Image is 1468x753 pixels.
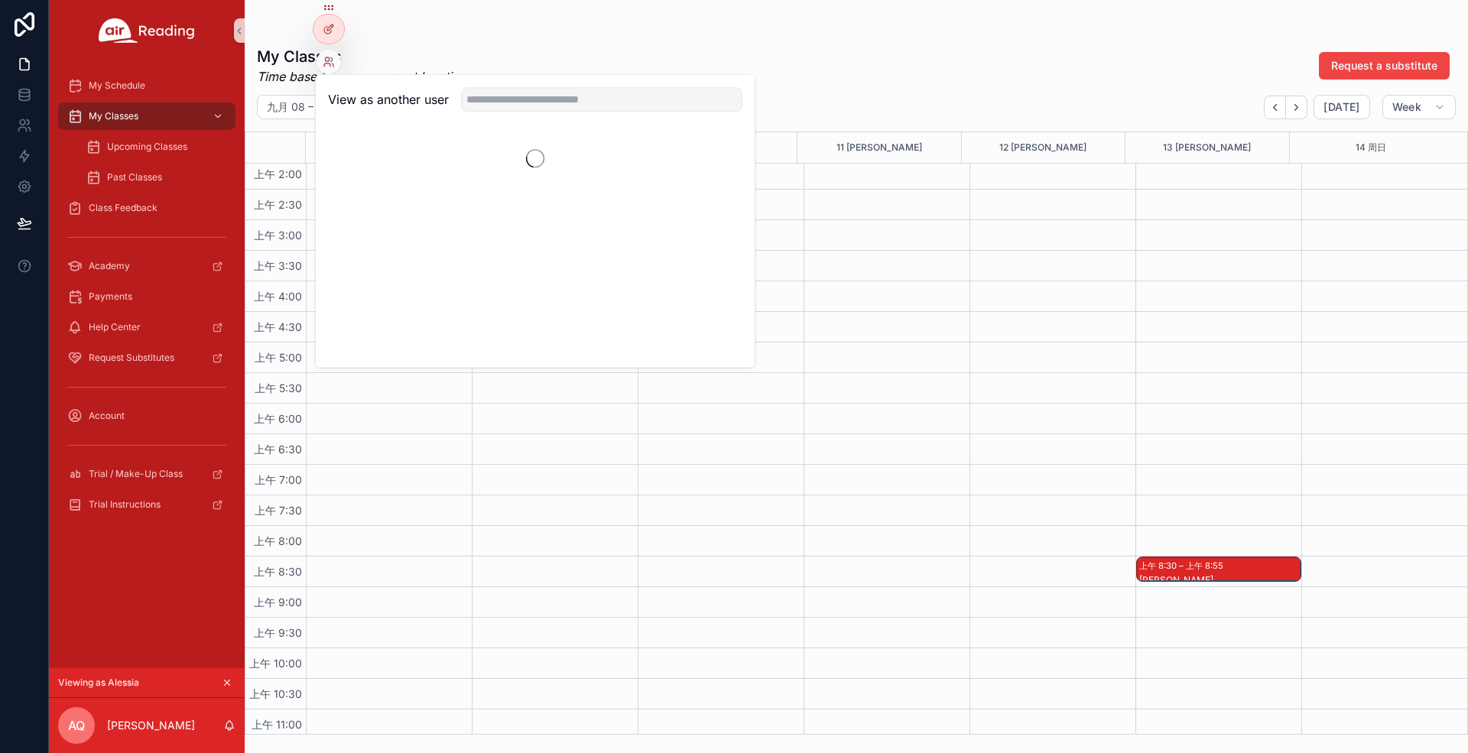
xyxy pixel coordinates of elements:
span: Payments [89,290,132,303]
span: 上午 5:00 [251,351,306,364]
button: Request a substitute [1319,52,1450,80]
span: 上午 11:00 [248,718,306,731]
span: 上午 8:30 [250,565,306,578]
em: Time based on your current location [257,67,466,86]
span: Trial Instructions [89,498,161,511]
span: 上午 6:00 [250,412,306,425]
h2: View as another user [328,90,449,109]
span: 上午 6:30 [250,443,306,456]
div: 上午 8:30 – 上午 8:55 [1139,558,1227,573]
h2: 九月 08 – 14 [267,99,328,115]
a: Trial / Make-Up Class [58,460,235,488]
button: Week [1382,95,1456,119]
span: Trial / Make-Up Class [89,468,183,480]
a: Academy [58,252,235,280]
span: Week [1392,100,1421,114]
span: 上午 5:30 [251,381,306,394]
button: 12 [PERSON_NAME] [999,132,1086,163]
span: Account [89,410,125,422]
button: Next [1286,96,1307,119]
div: scrollable content [49,61,245,538]
span: 上午 10:30 [245,687,306,700]
span: 上午 2:30 [250,198,306,211]
a: My Schedule [58,72,235,99]
span: 上午 9:00 [250,596,306,609]
a: Class Feedback [58,194,235,222]
button: 11 [PERSON_NAME] [836,132,922,163]
span: Help Center [89,321,141,333]
span: 上午 4:00 [250,290,306,303]
a: Help Center [58,313,235,341]
span: [DATE] [1323,100,1359,114]
div: 上午 8:30 – 上午 8:55[PERSON_NAME] [1137,557,1301,581]
span: Viewing as Alessia [58,677,139,689]
img: App logo [99,18,195,43]
span: 上午 2:00 [250,167,306,180]
span: 上午 4:30 [250,320,306,333]
span: 上午 3:30 [250,259,306,272]
span: 上午 7:30 [251,504,306,517]
span: Request a substitute [1331,58,1437,73]
span: My Schedule [89,80,145,92]
span: Upcoming Classes [107,141,187,153]
span: Class Feedback [89,202,158,214]
h1: My Classes [257,46,466,67]
span: My Classes [89,110,138,122]
a: Request Substitutes [58,344,235,372]
button: [DATE] [1314,95,1369,119]
a: Past Classes [76,164,235,191]
span: 上午 8:00 [250,534,306,547]
span: 上午 3:00 [250,229,306,242]
a: Account [58,402,235,430]
button: 13 [PERSON_NAME] [1163,132,1251,163]
span: 上午 10:00 [245,657,306,670]
span: AQ [68,716,85,735]
a: Trial Instructions [58,491,235,518]
div: [PERSON_NAME] [1139,574,1300,586]
button: Back [1264,96,1286,119]
a: My Classes [58,102,235,130]
span: Past Classes [107,171,162,183]
p: [PERSON_NAME] [107,718,195,733]
span: 上午 7:00 [251,473,306,486]
span: Request Substitutes [89,352,174,364]
span: 上午 9:30 [250,626,306,639]
a: Payments [58,283,235,310]
span: Academy [89,260,130,272]
button: 14 周日 [1356,132,1386,163]
a: Upcoming Classes [76,133,235,161]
